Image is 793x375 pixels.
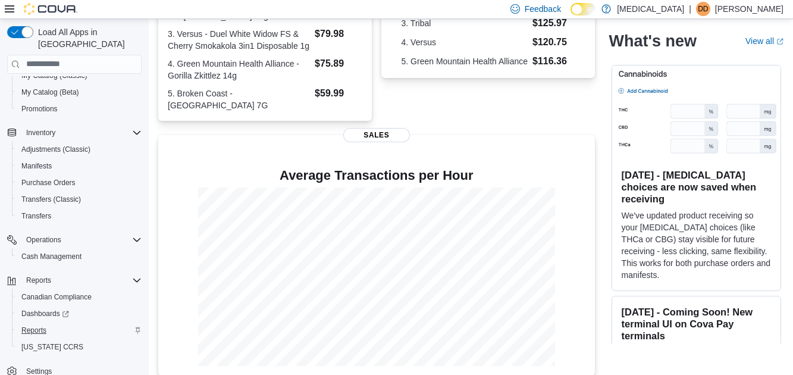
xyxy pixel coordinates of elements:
span: Transfers (Classic) [21,195,81,204]
span: Operations [21,233,142,247]
button: [US_STATE] CCRS [12,339,146,355]
span: Cash Management [17,249,142,264]
span: Load All Apps in [GEOGRAPHIC_DATA] [33,26,142,50]
a: Cash Management [17,249,86,264]
p: [MEDICAL_DATA] [617,2,684,16]
a: View allExternal link [745,36,783,45]
div: Diego de Azevedo [696,2,710,16]
dt: 3. Tribal [402,17,528,29]
span: Purchase Orders [21,178,76,187]
h4: Average Transactions per Hour [168,168,585,183]
svg: External link [776,37,783,45]
button: Cash Management [12,248,146,265]
button: Reports [12,322,146,339]
input: Dark Mode [571,3,595,15]
span: Washington CCRS [17,340,142,354]
span: Reports [17,323,142,337]
button: Reports [2,272,146,289]
a: Adjustments (Classic) [17,142,95,157]
button: Reports [21,273,56,287]
span: My Catalog (Classic) [17,68,142,83]
a: Transfers [17,209,56,223]
h3: [DATE] - Coming Soon! New terminal UI on Cova Pay terminals [622,305,771,341]
dt: 4. Green Mountain Health Alliance - Gorilla Zkittlez 14g [168,58,310,82]
img: Cova [24,3,77,15]
span: Promotions [21,104,58,114]
button: Operations [2,232,146,248]
a: Dashboards [17,307,74,321]
p: [PERSON_NAME] [715,2,783,16]
span: Dd [698,2,708,16]
dd: $120.75 [532,35,575,49]
span: Operations [26,235,61,245]
span: Inventory [21,126,142,140]
dd: $125.97 [532,16,575,30]
span: Transfers [17,209,142,223]
span: Promotions [17,102,142,116]
span: Feedback [525,3,561,15]
span: My Catalog (Beta) [17,85,142,99]
span: Inventory [26,128,55,137]
dd: $75.89 [315,57,362,71]
button: Manifests [12,158,146,174]
dd: $59.99 [315,86,362,101]
span: Dashboards [21,309,69,318]
button: Inventory [2,124,146,141]
span: Reports [21,326,46,335]
span: [US_STATE] CCRS [21,342,83,352]
a: My Catalog (Beta) [17,85,84,99]
span: Sales [343,128,410,142]
a: Promotions [17,102,62,116]
span: Transfers [21,211,51,221]
button: Canadian Compliance [12,289,146,305]
span: Transfers (Classic) [17,192,142,207]
span: Manifests [17,159,142,173]
button: Transfers (Classic) [12,191,146,208]
h2: What's new [609,31,697,50]
button: My Catalog (Beta) [12,84,146,101]
span: Canadian Compliance [21,292,92,302]
button: Purchase Orders [12,174,146,191]
span: Dashboards [17,307,142,321]
span: Adjustments (Classic) [17,142,142,157]
span: Canadian Compliance [17,290,142,304]
a: Reports [17,323,51,337]
dd: $79.98 [315,27,362,41]
button: Inventory [21,126,60,140]
a: Canadian Compliance [17,290,96,304]
a: [US_STATE] CCRS [17,340,88,354]
h3: [DATE] - [MEDICAL_DATA] choices are now saved when receiving [622,168,771,204]
a: Manifests [17,159,57,173]
span: My Catalog (Beta) [21,87,79,97]
button: Operations [21,233,66,247]
span: Manifests [21,161,52,171]
dt: 4. Versus [402,36,528,48]
dt: 5. Green Mountain Health Alliance [402,55,528,67]
button: Adjustments (Classic) [12,141,146,158]
a: Purchase Orders [17,176,80,190]
span: My Catalog (Classic) [21,71,87,80]
span: Adjustments (Classic) [21,145,90,154]
span: Purchase Orders [17,176,142,190]
a: My Catalog (Classic) [17,68,92,83]
span: Reports [26,276,51,285]
button: Promotions [12,101,146,117]
a: Transfers (Classic) [17,192,86,207]
button: My Catalog (Classic) [12,67,146,84]
span: Cash Management [21,252,82,261]
span: Dark Mode [571,15,571,16]
button: Transfers [12,208,146,224]
dt: 5. Broken Coast - [GEOGRAPHIC_DATA] 7G [168,87,310,111]
dt: 3. Versus - Duel White Widow FS & Cherry Smokakola 3in1 Disposable 1g [168,28,310,52]
dd: $116.36 [532,54,575,68]
p: | [689,2,691,16]
span: Reports [21,273,142,287]
p: We've updated product receiving so your [MEDICAL_DATA] choices (like THCa or CBG) stay visible fo... [622,209,771,280]
a: Dashboards [12,305,146,322]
